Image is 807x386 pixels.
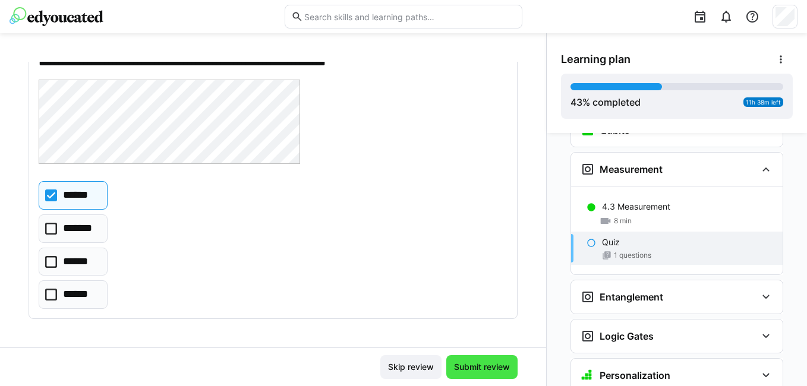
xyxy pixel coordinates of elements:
h3: Entanglement [600,291,663,303]
p: 4.3 Measurement [602,201,670,213]
button: Submit review [446,355,518,379]
input: Search skills and learning paths… [303,11,516,22]
h3: Measurement [600,163,663,175]
span: 11h 38m left [746,99,781,106]
button: Skip review [380,355,442,379]
span: Submit review [452,361,512,373]
span: 1 questions [614,251,651,260]
span: 43 [570,96,582,108]
h3: Logic Gates [600,330,654,342]
div: % completed [570,95,641,109]
span: Learning plan [561,53,631,66]
h3: Personalization [600,369,670,381]
span: 8 min [614,216,632,226]
span: Skip review [386,361,436,373]
p: Quiz [602,236,620,248]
